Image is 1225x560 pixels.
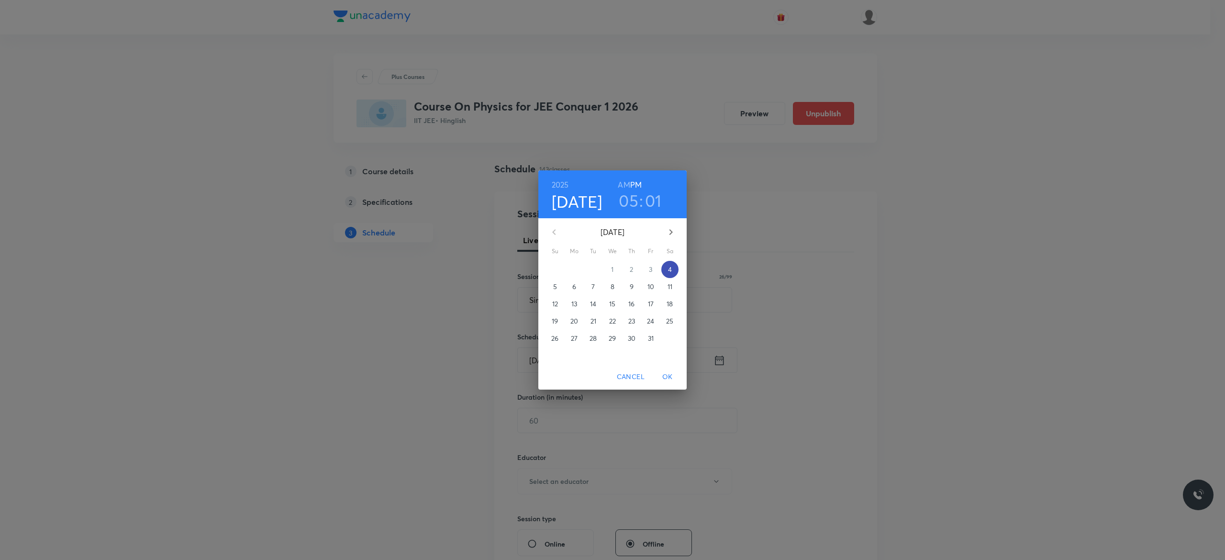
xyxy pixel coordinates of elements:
h3: : [639,190,643,211]
p: 24 [647,316,654,326]
button: 26 [546,330,564,347]
button: 01 [645,190,662,211]
p: 10 [647,282,654,291]
button: 13 [566,295,583,313]
p: 6 [572,282,576,291]
p: 30 [628,334,635,343]
button: PM [630,178,642,191]
span: Th [623,246,640,256]
button: 11 [661,278,679,295]
p: 12 [552,299,558,309]
span: We [604,246,621,256]
p: 29 [609,334,616,343]
p: 17 [648,299,654,309]
p: 11 [668,282,672,291]
p: 8 [611,282,614,291]
span: Cancel [617,371,645,383]
button: 18 [661,295,679,313]
button: 7 [585,278,602,295]
button: 4 [661,261,679,278]
span: Tu [585,246,602,256]
button: 20 [566,313,583,330]
button: 24 [642,313,659,330]
p: 31 [648,334,654,343]
button: 23 [623,313,640,330]
p: 20 [570,316,578,326]
p: 14 [590,299,596,309]
span: Fr [642,246,659,256]
button: 17 [642,295,659,313]
button: 28 [585,330,602,347]
button: 16 [623,295,640,313]
button: 8 [604,278,621,295]
button: 14 [585,295,602,313]
button: 19 [546,313,564,330]
button: OK [652,368,683,386]
button: Cancel [613,368,648,386]
button: 21 [585,313,602,330]
p: 25 [666,316,673,326]
p: 26 [551,334,558,343]
p: 9 [630,282,634,291]
p: 7 [591,282,595,291]
span: OK [656,371,679,383]
button: 31 [642,330,659,347]
button: 5 [546,278,564,295]
p: 19 [552,316,558,326]
p: 21 [590,316,596,326]
button: [DATE] [552,191,602,212]
button: 15 [604,295,621,313]
button: 29 [604,330,621,347]
span: Mo [566,246,583,256]
p: 16 [628,299,635,309]
p: 22 [609,316,616,326]
button: 27 [566,330,583,347]
button: 9 [623,278,640,295]
button: 05 [619,190,638,211]
p: [DATE] [566,226,659,238]
button: 12 [546,295,564,313]
p: 27 [571,334,578,343]
button: 6 [566,278,583,295]
button: 2025 [552,178,569,191]
button: 22 [604,313,621,330]
button: 10 [642,278,659,295]
span: Sa [661,246,679,256]
p: 4 [668,265,672,274]
button: 25 [661,313,679,330]
p: 15 [609,299,615,309]
p: 5 [553,282,557,291]
button: AM [618,178,630,191]
button: 30 [623,330,640,347]
p: 23 [628,316,635,326]
p: 28 [590,334,597,343]
p: 13 [571,299,577,309]
span: Su [546,246,564,256]
p: 18 [667,299,673,309]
